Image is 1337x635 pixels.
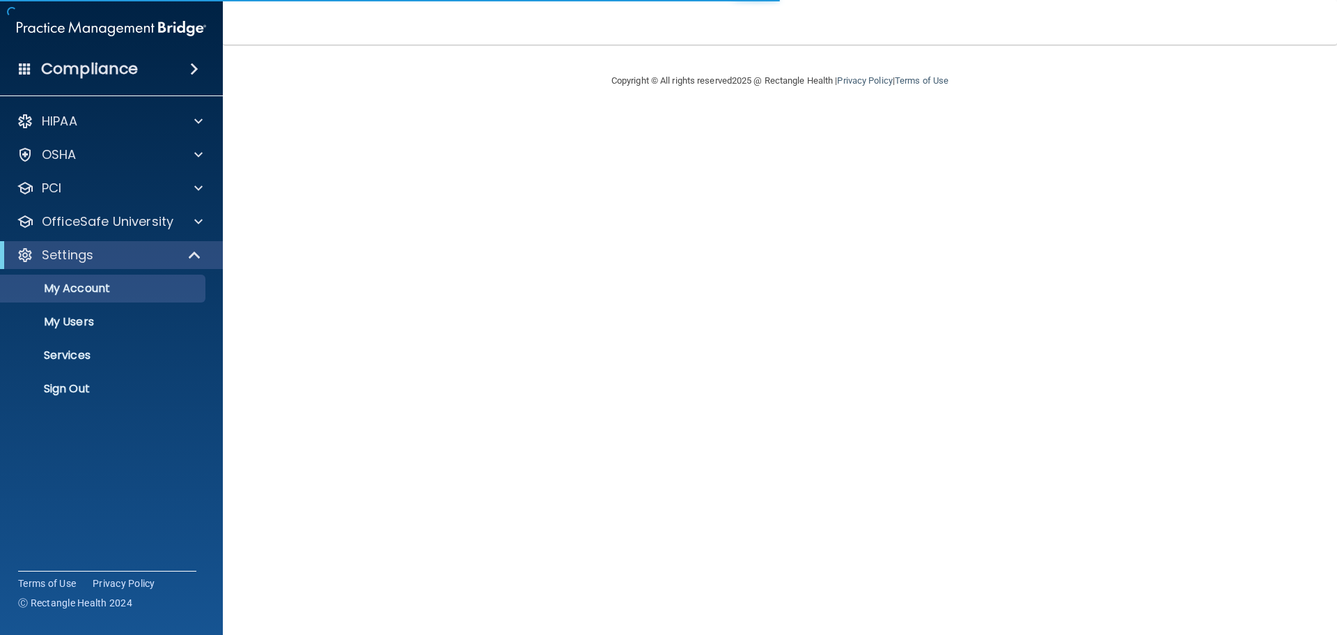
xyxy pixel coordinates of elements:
[17,247,202,263] a: Settings
[17,113,203,130] a: HIPAA
[9,315,199,329] p: My Users
[18,576,76,590] a: Terms of Use
[837,75,892,86] a: Privacy Policy
[17,15,206,43] img: PMB logo
[93,576,155,590] a: Privacy Policy
[17,146,203,163] a: OSHA
[41,59,138,79] h4: Compliance
[526,59,1034,103] div: Copyright © All rights reserved 2025 @ Rectangle Health | |
[17,213,203,230] a: OfficeSafe University
[42,113,77,130] p: HIPAA
[895,75,948,86] a: Terms of Use
[9,349,199,362] p: Services
[42,213,173,230] p: OfficeSafe University
[17,180,203,197] a: PCI
[42,146,77,163] p: OSHA
[42,180,61,197] p: PCI
[9,282,199,296] p: My Account
[18,596,132,610] span: Ⓒ Rectangle Health 2024
[42,247,93,263] p: Settings
[9,382,199,396] p: Sign Out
